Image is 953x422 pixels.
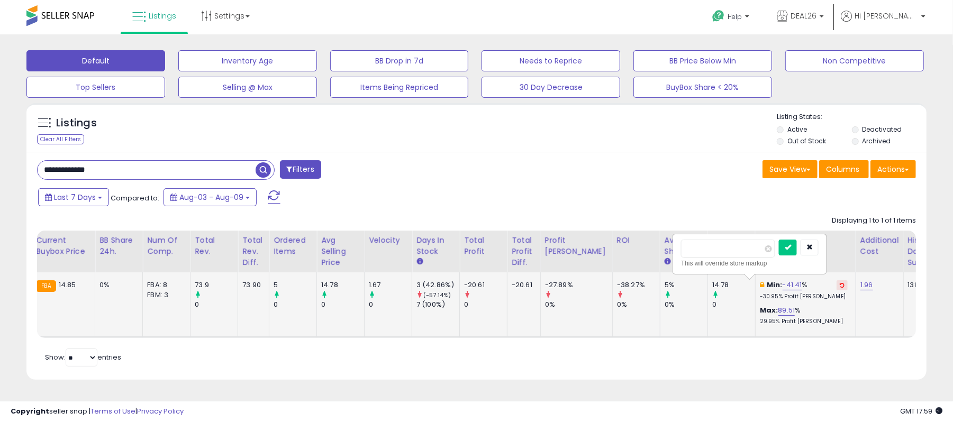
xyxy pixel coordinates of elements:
button: BuyBox Share < 20% [633,77,772,98]
div: BB Share 24h. [99,235,138,257]
div: Days In Stock [416,235,455,257]
small: (-57.14%) [423,291,451,299]
div: 3 (42.86%) [416,280,459,290]
div: Markup on Cost [760,235,851,246]
button: Needs to Reprice [482,50,620,71]
div: 1.67 [369,280,412,290]
div: Ordered Items [274,235,312,257]
div: 0 [369,300,412,309]
div: ROI [617,235,656,246]
div: Historical Days Of Supply [908,235,947,268]
div: -20.61 [512,280,532,290]
button: Columns [819,160,869,178]
button: Selling @ Max [178,77,317,98]
span: Compared to: [111,193,159,203]
div: 0% [665,300,707,309]
div: 0 [464,300,507,309]
a: Terms of Use [90,406,135,416]
div: FBM: 3 [147,290,182,300]
div: Velocity [369,235,407,246]
button: Non Competitive [785,50,924,71]
div: 5% [665,280,707,290]
small: FBA [36,280,56,292]
a: Help [704,2,760,34]
div: 0 [321,300,364,309]
div: -20.61 [464,280,507,290]
label: Archived [863,136,891,145]
div: 73.9 [195,280,238,290]
span: Show: entries [45,352,121,362]
button: Inventory Age [178,50,317,71]
div: 7 (100%) [416,300,459,309]
span: DEAL26 [791,11,816,21]
small: Avg BB Share. [665,257,671,267]
button: BB Drop in 7d [330,50,469,71]
a: Hi [PERSON_NAME] [841,11,925,34]
button: Save View [763,160,818,178]
span: Listings [149,11,176,21]
div: 14.78 [321,280,364,290]
p: Listing States: [777,112,927,122]
small: Days In Stock. [416,257,423,267]
div: 0% [545,300,612,309]
div: -38.27% [617,280,660,290]
button: Items Being Repriced [330,77,469,98]
div: Num of Comp. [147,235,186,257]
p: -30.95% Profit [PERSON_NAME] [760,293,848,300]
span: 14.85 [59,280,76,290]
a: 89.51 [778,305,795,316]
div: % [760,280,848,300]
button: Top Sellers [26,77,165,98]
a: 1.96 [860,280,873,290]
div: Displaying 1 to 1 of 1 items [832,216,916,226]
span: 2025-08-17 17:59 GMT [900,406,942,416]
b: Min: [767,280,783,290]
button: Default [26,50,165,71]
th: The percentage added to the cost of goods (COGS) that forms the calculator for Min & Max prices. [755,231,856,272]
div: Total Rev. [195,235,233,257]
div: 14.78 [712,280,755,290]
div: Avg BB Share [665,235,703,257]
button: BB Price Below Min [633,50,772,71]
button: Filters [280,160,321,179]
b: Max: [760,305,778,315]
div: Total Profit [464,235,503,257]
div: 5 [274,280,316,290]
div: 0 [274,300,316,309]
label: Deactivated [863,125,902,134]
h5: Listings [56,116,97,131]
button: Last 7 Days [38,188,109,206]
div: 0% [99,280,134,290]
label: Out of Stock [787,136,826,145]
label: Active [787,125,807,134]
div: FBA: 8 [147,280,182,290]
button: Aug-03 - Aug-09 [164,188,257,206]
div: Current Buybox Price [36,235,90,257]
span: Hi [PERSON_NAME] [855,11,918,21]
span: Help [728,12,742,21]
div: This will override store markup [681,258,819,269]
div: 138.70 [908,280,943,290]
div: -27.89% [545,280,612,290]
div: Profit [PERSON_NAME] [545,235,608,257]
div: % [760,306,848,325]
p: 29.95% Profit [PERSON_NAME] [760,318,848,325]
a: Privacy Policy [137,406,184,416]
div: Total Profit Diff. [512,235,536,268]
span: Columns [826,164,859,175]
button: 30 Day Decrease [482,77,620,98]
span: Last 7 Days [54,192,96,203]
div: 0% [617,300,660,309]
div: Additional Cost [860,235,899,257]
div: Avg Selling Price [321,235,360,268]
button: Actions [870,160,916,178]
div: Clear All Filters [37,134,84,144]
div: 0 [712,300,755,309]
div: Total Rev. Diff. [242,235,265,268]
div: 73.90 [242,280,261,290]
i: Get Help [712,10,725,23]
div: seller snap | | [11,407,184,417]
strong: Copyright [11,406,49,416]
div: 0 [195,300,238,309]
a: -41.41 [783,280,802,290]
